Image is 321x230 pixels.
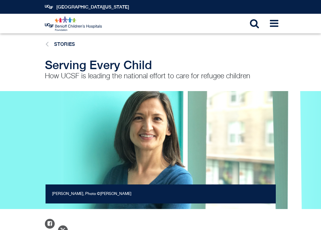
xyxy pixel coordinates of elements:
[56,4,129,10] a: [GEOGRAPHIC_DATA][US_STATE]
[45,71,276,81] p: How UCSF is leading the national effort to care for refugee children
[45,16,103,31] img: Logo for UCSF Benioff Children's Hospitals Foundation
[45,58,152,72] span: Serving Every Child
[46,184,276,203] div: [PERSON_NAME], Photo ©[PERSON_NAME]
[54,41,75,47] a: Stories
